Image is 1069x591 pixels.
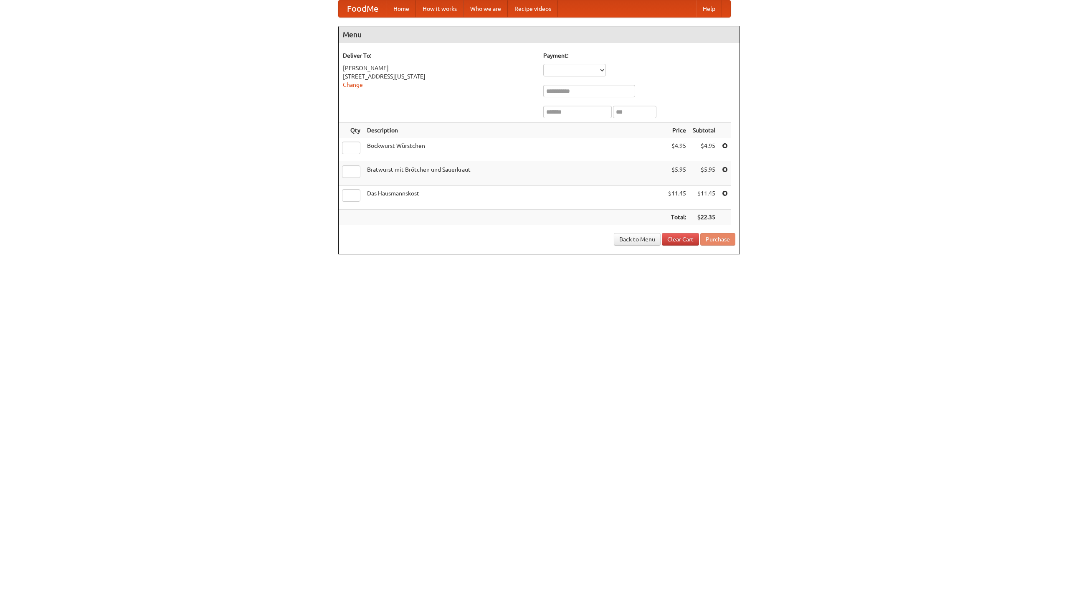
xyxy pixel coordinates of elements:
[689,210,719,225] th: $22.35
[689,123,719,138] th: Subtotal
[364,138,665,162] td: Bockwurst Würstchen
[364,162,665,186] td: Bratwurst mit Brötchen und Sauerkraut
[339,26,740,43] h4: Menu
[689,162,719,186] td: $5.95
[508,0,558,17] a: Recipe videos
[464,0,508,17] a: Who we are
[339,0,387,17] a: FoodMe
[416,0,464,17] a: How it works
[665,210,689,225] th: Total:
[339,123,364,138] th: Qty
[614,233,661,246] a: Back to Menu
[696,0,722,17] a: Help
[689,186,719,210] td: $11.45
[665,123,689,138] th: Price
[343,81,363,88] a: Change
[662,233,699,246] a: Clear Cart
[665,186,689,210] td: $11.45
[343,72,535,81] div: [STREET_ADDRESS][US_STATE]
[343,51,535,60] h5: Deliver To:
[543,51,735,60] h5: Payment:
[364,186,665,210] td: Das Hausmannskost
[689,138,719,162] td: $4.95
[343,64,535,72] div: [PERSON_NAME]
[700,233,735,246] button: Purchase
[665,138,689,162] td: $4.95
[665,162,689,186] td: $5.95
[387,0,416,17] a: Home
[364,123,665,138] th: Description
